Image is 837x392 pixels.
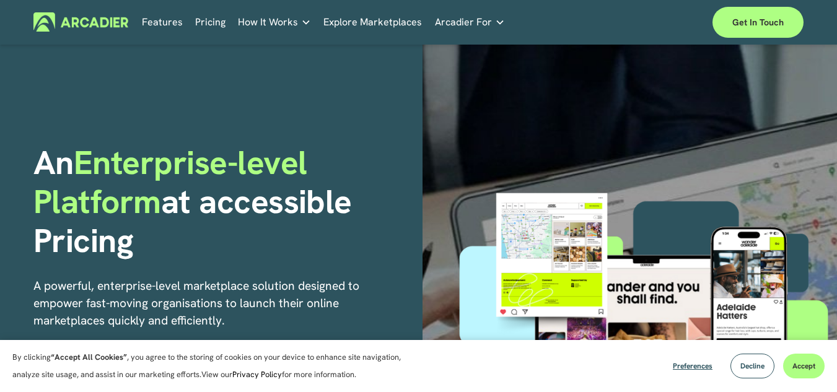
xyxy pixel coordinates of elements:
[435,14,492,31] span: Arcadier For
[51,352,127,362] strong: “Accept All Cookies”
[33,12,128,32] img: Arcadier
[238,14,298,31] span: How It Works
[12,349,415,383] p: By clicking , you agree to the storing of cookies on your device to enhance site navigation, anal...
[673,361,712,371] span: Preferences
[195,12,226,32] a: Pricing
[33,141,315,223] span: Enterprise-level Platform
[712,7,804,38] a: Get in touch
[232,369,282,380] a: Privacy Policy
[730,354,774,378] button: Decline
[783,354,825,378] button: Accept
[238,12,311,32] a: folder dropdown
[33,144,414,261] h1: An at accessible Pricing
[792,361,815,371] span: Accept
[435,12,505,32] a: folder dropdown
[740,361,765,371] span: Decline
[142,12,183,32] a: Features
[323,12,422,32] a: Explore Marketplaces
[664,354,722,378] button: Preferences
